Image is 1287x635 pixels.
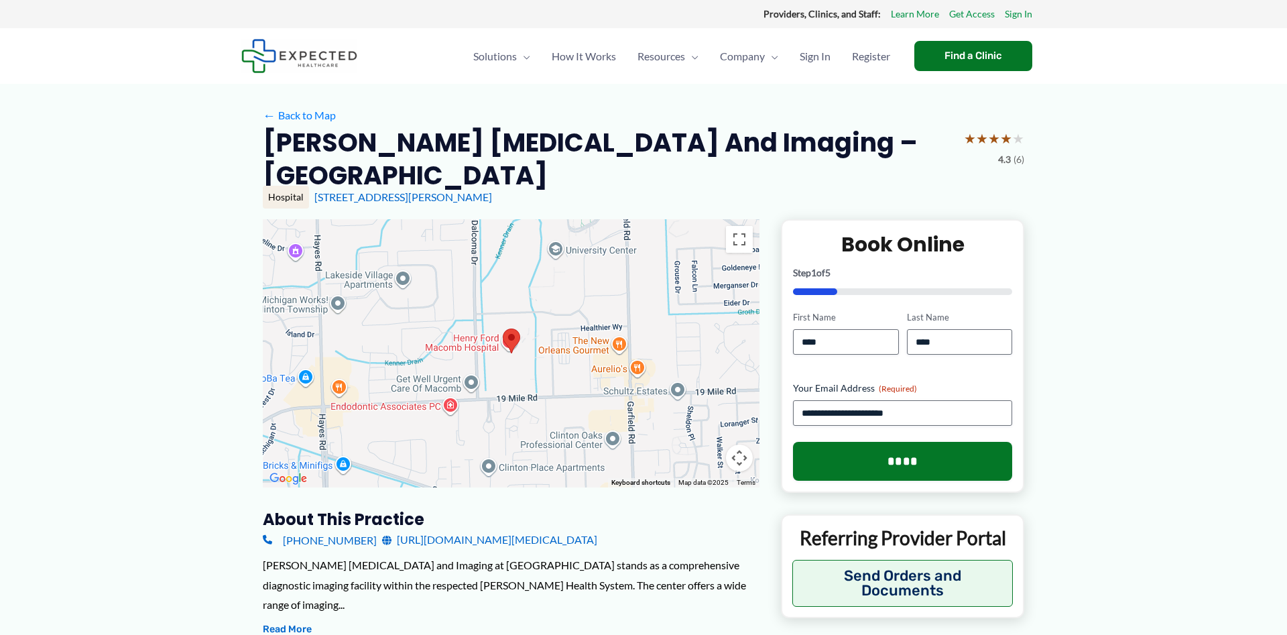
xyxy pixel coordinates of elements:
[793,231,1012,257] h2: Book Online
[263,105,336,125] a: ←Back to Map
[382,530,597,550] a: [URL][DOMAIN_NAME][MEDICAL_DATA]
[976,126,988,151] span: ★
[627,33,709,80] a: ResourcesMenu Toggle
[263,186,309,209] div: Hospital
[263,530,377,550] a: [PHONE_NUMBER]
[907,311,1012,324] label: Last Name
[611,478,670,487] button: Keyboard shortcuts
[473,33,517,80] span: Solutions
[793,268,1012,278] p: Step of
[879,384,917,394] span: (Required)
[949,5,995,23] a: Get Access
[792,526,1013,550] p: Referring Provider Portal
[463,33,541,80] a: SolutionsMenu Toggle
[765,33,778,80] span: Menu Toggle
[841,33,901,80] a: Register
[763,8,881,19] strong: Providers, Clinics, and Staff:
[789,33,841,80] a: Sign In
[737,479,755,486] a: Terms (opens in new tab)
[678,479,729,486] span: Map data ©2025
[266,470,310,487] img: Google
[241,39,357,73] img: Expected Healthcare Logo - side, dark font, small
[1014,151,1024,168] span: (6)
[811,267,816,278] span: 1
[541,33,627,80] a: How It Works
[726,445,753,471] button: Map camera controls
[998,151,1011,168] span: 4.3
[720,33,765,80] span: Company
[517,33,530,80] span: Menu Toggle
[266,470,310,487] a: Open this area in Google Maps (opens a new window)
[263,509,759,530] h3: About this practice
[463,33,901,80] nav: Primary Site Navigation
[637,33,685,80] span: Resources
[793,382,1012,395] label: Your Email Address
[709,33,789,80] a: CompanyMenu Toggle
[1005,5,1032,23] a: Sign In
[263,109,275,121] span: ←
[793,311,898,324] label: First Name
[314,190,492,203] a: [STREET_ADDRESS][PERSON_NAME]
[263,126,953,192] h2: [PERSON_NAME] [MEDICAL_DATA] and Imaging – [GEOGRAPHIC_DATA]
[685,33,698,80] span: Menu Toggle
[891,5,939,23] a: Learn More
[914,41,1032,71] a: Find a Clinic
[263,555,759,615] div: [PERSON_NAME] [MEDICAL_DATA] and Imaging at [GEOGRAPHIC_DATA] stands as a comprehensive diagnosti...
[1000,126,1012,151] span: ★
[1012,126,1024,151] span: ★
[964,126,976,151] span: ★
[726,226,753,253] button: Toggle fullscreen view
[792,560,1013,607] button: Send Orders and Documents
[852,33,890,80] span: Register
[988,126,1000,151] span: ★
[800,33,831,80] span: Sign In
[825,267,831,278] span: 5
[552,33,616,80] span: How It Works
